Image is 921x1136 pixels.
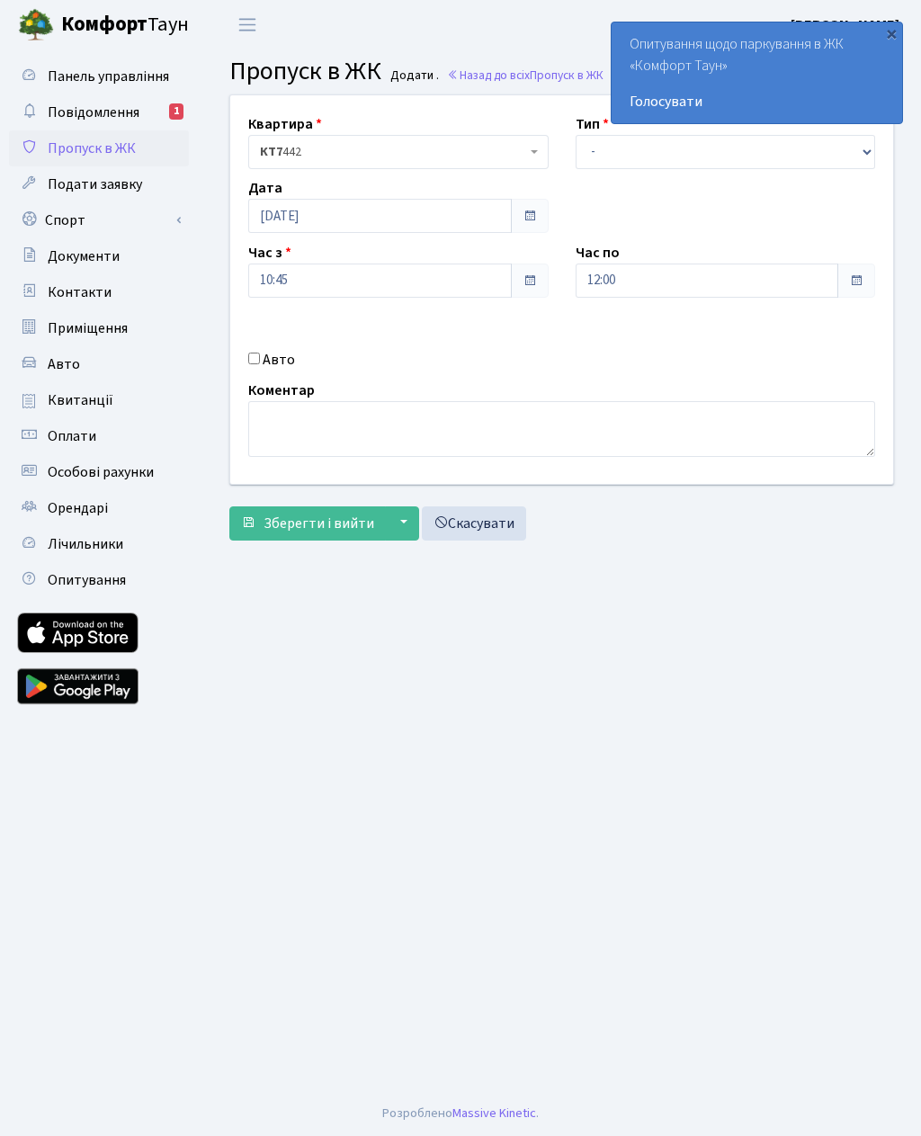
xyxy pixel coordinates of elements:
a: Документи [9,238,189,274]
button: Зберегти і вийти [229,506,386,541]
a: Панель управління [9,58,189,94]
label: Час по [576,242,620,264]
span: Контакти [48,282,112,302]
span: Подати заявку [48,174,142,194]
a: Опитування [9,562,189,598]
a: Голосувати [630,91,884,112]
a: Приміщення [9,310,189,346]
a: Особові рахунки [9,454,189,490]
a: Massive Kinetic [452,1104,536,1123]
label: Коментар [248,380,315,401]
a: Пропуск в ЖК [9,130,189,166]
a: Повідомлення1 [9,94,189,130]
span: Лічильники [48,534,123,554]
label: Дата [248,177,282,199]
span: Орендарі [48,498,108,518]
label: Тип [576,113,609,135]
a: Оплати [9,418,189,454]
span: Документи [48,246,120,266]
a: Контакти [9,274,189,310]
span: <b>КТ7</b>&nbsp;&nbsp;&nbsp;442 [260,143,526,161]
span: <b>КТ7</b>&nbsp;&nbsp;&nbsp;442 [248,135,549,169]
a: Назад до всіхПропуск в ЖК [447,67,604,84]
div: Розроблено . [382,1104,539,1123]
b: Комфорт [61,10,148,39]
a: Лічильники [9,526,189,562]
span: Опитування [48,570,126,590]
span: Квитанції [48,390,113,410]
span: Пропуск в ЖК [48,139,136,158]
a: Спорт [9,202,189,238]
img: logo.png [18,7,54,43]
span: Авто [48,354,80,374]
a: Квитанції [9,382,189,418]
label: Квартира [248,113,322,135]
div: × [882,24,900,42]
a: Авто [9,346,189,382]
small: Додати . [387,68,439,84]
a: [PERSON_NAME] [791,14,899,36]
div: Опитування щодо паркування в ЖК «Комфорт Таун» [612,22,902,123]
a: Орендарі [9,490,189,526]
b: [PERSON_NAME] [791,15,899,35]
span: Особові рахунки [48,462,154,482]
label: Авто [263,349,295,371]
a: Подати заявку [9,166,189,202]
b: КТ7 [260,143,282,161]
div: 1 [169,103,183,120]
span: Пропуск в ЖК [229,53,381,89]
a: Скасувати [422,506,526,541]
span: Таун [61,10,189,40]
span: Оплати [48,426,96,446]
span: Пропуск в ЖК [530,67,604,84]
span: Приміщення [48,318,128,338]
button: Переключити навігацію [225,10,270,40]
span: Зберегти і вийти [264,514,374,533]
span: Повідомлення [48,103,139,122]
span: Панель управління [48,67,169,86]
label: Час з [248,242,291,264]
